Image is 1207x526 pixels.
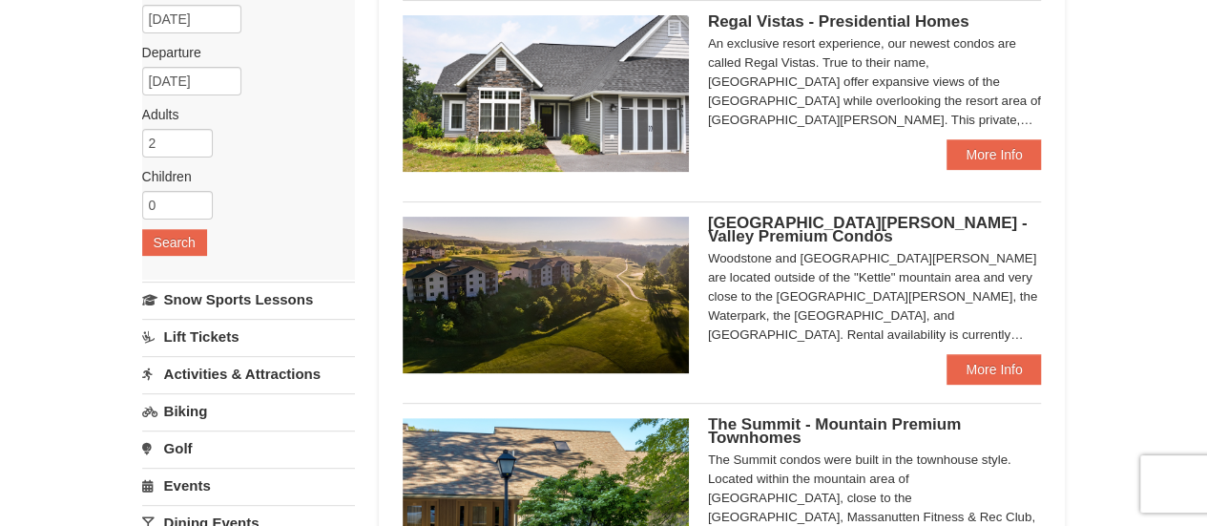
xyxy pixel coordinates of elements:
[142,282,355,317] a: Snow Sports Lessons
[708,214,1028,245] span: [GEOGRAPHIC_DATA][PERSON_NAME] - Valley Premium Condos
[142,105,341,124] label: Adults
[708,12,969,31] span: Regal Vistas - Presidential Homes
[403,217,689,373] img: 19219041-4-ec11c166.jpg
[708,415,961,447] span: The Summit - Mountain Premium Townhomes
[142,43,341,62] label: Departure
[142,356,355,391] a: Activities & Attractions
[142,229,207,256] button: Search
[947,139,1041,170] a: More Info
[142,319,355,354] a: Lift Tickets
[947,354,1041,385] a: More Info
[142,431,355,466] a: Golf
[142,393,355,429] a: Biking
[708,249,1042,345] div: Woodstone and [GEOGRAPHIC_DATA][PERSON_NAME] are located outside of the "Kettle" mountain area an...
[403,15,689,172] img: 19218991-1-902409a9.jpg
[142,167,341,186] label: Children
[142,468,355,503] a: Events
[708,34,1042,130] div: An exclusive resort experience, our newest condos are called Regal Vistas. True to their name, [G...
